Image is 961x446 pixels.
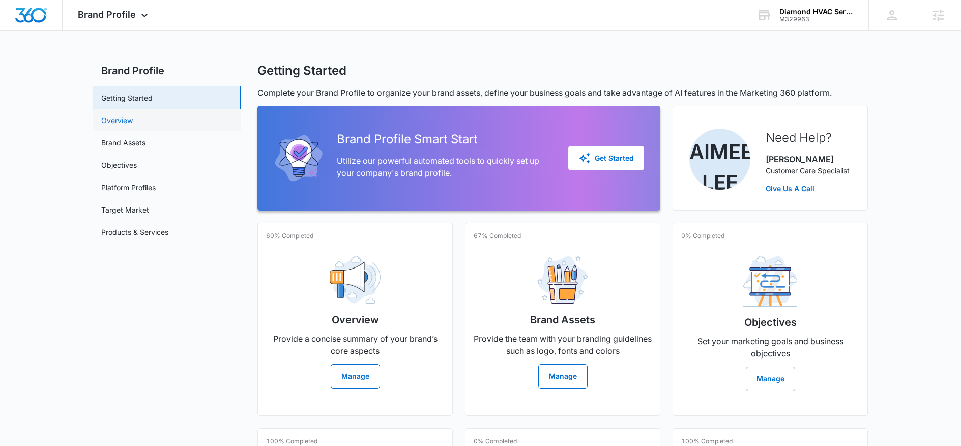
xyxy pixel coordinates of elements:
div: account name [779,8,854,16]
div: account id [779,16,854,23]
p: 67% Completed [474,231,521,241]
p: 0% Completed [681,231,724,241]
button: Manage [746,367,795,391]
h2: Overview [332,312,379,328]
p: 60% Completed [266,231,313,241]
a: 67% CompletedBrand AssetsProvide the team with your branding guidelines such as logo, fonts and c... [465,223,660,416]
div: Get Started [578,152,634,164]
a: Target Market [101,204,149,215]
a: 0% CompletedObjectivesSet your marketing goals and business objectivesManage [673,223,868,416]
img: Aimee Lee [689,129,750,190]
span: Brand Profile [78,9,136,20]
p: 0% Completed [474,437,517,446]
h2: Brand Profile Smart Start [337,130,552,148]
h2: Need Help? [766,129,850,147]
h1: Getting Started [257,63,346,78]
p: Provide a concise summary of your brand’s core aspects [266,333,444,357]
button: Get Started [568,146,644,170]
button: Manage [538,364,588,389]
p: 100% Completed [681,437,733,446]
a: Overview [101,115,133,126]
a: Objectives [101,160,137,170]
p: Utilize our powerful automated tools to quickly set up your company's brand profile. [337,155,552,179]
a: Give Us A Call [766,183,850,194]
p: 100% Completed [266,437,317,446]
p: Customer Care Specialist [766,165,850,176]
h2: Brand Assets [530,312,595,328]
p: Complete your Brand Profile to organize your brand assets, define your business goals and take ad... [257,86,868,99]
p: Set your marketing goals and business objectives [681,335,859,360]
h2: Objectives [744,315,797,330]
a: Getting Started [101,93,153,103]
h2: Brand Profile [93,63,241,78]
a: Platform Profiles [101,182,156,193]
a: Products & Services [101,227,168,237]
a: Brand Assets [101,137,145,148]
button: Manage [331,364,380,389]
p: Provide the team with your branding guidelines such as logo, fonts and colors [474,333,652,357]
a: 60% CompletedOverviewProvide a concise summary of your brand’s core aspectsManage [257,223,453,416]
p: [PERSON_NAME] [766,153,850,165]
